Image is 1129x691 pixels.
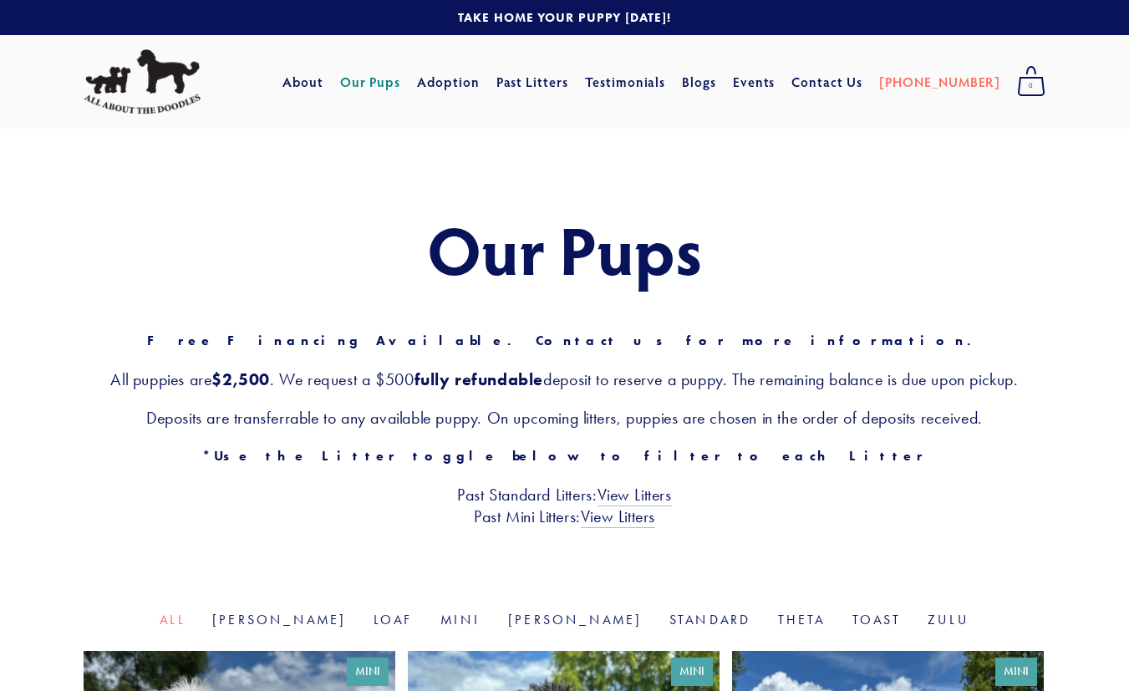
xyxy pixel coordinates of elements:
h1: Our Pups [84,212,1045,286]
a: View Litters [598,485,672,506]
a: [PHONE_NUMBER] [879,67,1000,97]
h3: Deposits are transferrable to any available puppy. On upcoming litters, puppies are chosen in the... [84,407,1045,429]
a: Events [733,67,776,97]
a: [PERSON_NAME] [508,612,643,627]
strong: Free Financing Available. Contact us for more information. [147,333,982,348]
a: 0 items in cart [1009,61,1054,103]
h3: Past Standard Litters: Past Mini Litters: [84,484,1045,527]
a: Blogs [682,67,716,97]
a: Past Litters [496,73,569,90]
a: Contact Us [791,67,862,97]
span: 0 [1017,75,1045,97]
a: View Litters [581,506,655,528]
a: [PERSON_NAME] [212,612,347,627]
h3: All puppies are . We request a $500 deposit to reserve a puppy. The remaining balance is due upon... [84,368,1045,390]
a: Standard [669,612,751,627]
a: Testimonials [585,67,666,97]
a: Mini [440,612,481,627]
a: Theta [778,612,826,627]
a: Toast [852,612,901,627]
a: Loaf [374,612,414,627]
a: Our Pups [340,67,401,97]
a: Zulu [928,612,969,627]
strong: fully refundable [414,369,544,389]
strong: $2,500 [211,369,270,389]
a: All [160,612,186,627]
a: About [282,67,323,97]
img: All About The Doodles [84,49,201,114]
strong: *Use the Litter toggle below to filter to each Litter [202,448,927,464]
a: Adoption [417,67,480,97]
